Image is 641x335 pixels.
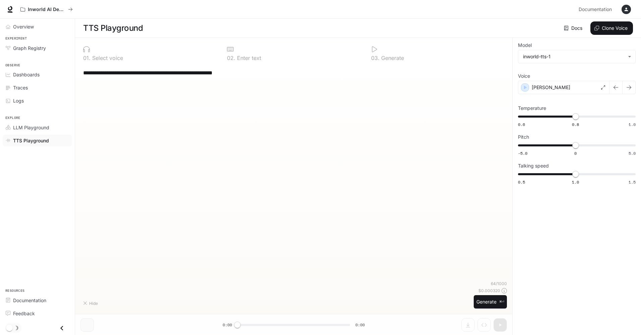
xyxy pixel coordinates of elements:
button: All workspaces [17,3,76,16]
span: Dark mode toggle [6,324,13,331]
p: Inworld AI Demos [28,7,65,12]
span: 1.5 [629,179,636,185]
p: Generate [380,55,404,61]
span: Graph Registry [13,45,46,52]
p: $ 0.000320 [478,288,500,293]
div: inworld-tts-1 [523,53,625,60]
p: Voice [518,74,530,78]
a: Overview [3,21,72,32]
p: 0 3 . [371,55,380,61]
a: Dashboards [3,69,72,80]
p: Pitch [518,135,529,139]
span: -5.0 [518,150,527,156]
span: Documentation [13,297,46,304]
span: Logs [13,97,24,104]
a: Graph Registry [3,42,72,54]
span: Overview [13,23,34,30]
p: 64 / 1000 [491,281,507,286]
span: Feedback [13,310,35,317]
p: ⌘⏎ [499,300,504,304]
p: [PERSON_NAME] [532,84,570,91]
p: Model [518,43,532,48]
span: 0 [574,150,577,156]
a: TTS Playground [3,135,72,146]
span: 0.6 [518,122,525,127]
span: 5.0 [629,150,636,156]
a: LLM Playground [3,122,72,133]
span: 1.0 [629,122,636,127]
p: 0 2 . [227,55,235,61]
span: LLM Playground [13,124,49,131]
a: Docs [563,21,585,35]
a: Documentation [576,3,617,16]
span: 0.5 [518,179,525,185]
button: Hide [80,298,102,309]
p: Enter text [235,55,261,61]
span: TTS Playground [13,137,49,144]
span: 1.0 [572,179,579,185]
span: Documentation [579,5,612,14]
div: inworld-tts-1 [518,50,635,63]
p: Talking speed [518,163,549,168]
h1: TTS Playground [83,21,143,35]
button: Clone Voice [590,21,633,35]
a: Logs [3,95,72,107]
a: Traces [3,82,72,93]
a: Documentation [3,294,72,306]
span: Traces [13,84,28,91]
p: Temperature [518,106,546,111]
span: 0.8 [572,122,579,127]
button: Close drawer [54,321,69,335]
p: Select voice [91,55,123,61]
a: Feedback [3,308,72,319]
span: Dashboards [13,71,40,78]
p: 0 1 . [83,55,91,61]
button: Generate⌘⏎ [474,295,507,309]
